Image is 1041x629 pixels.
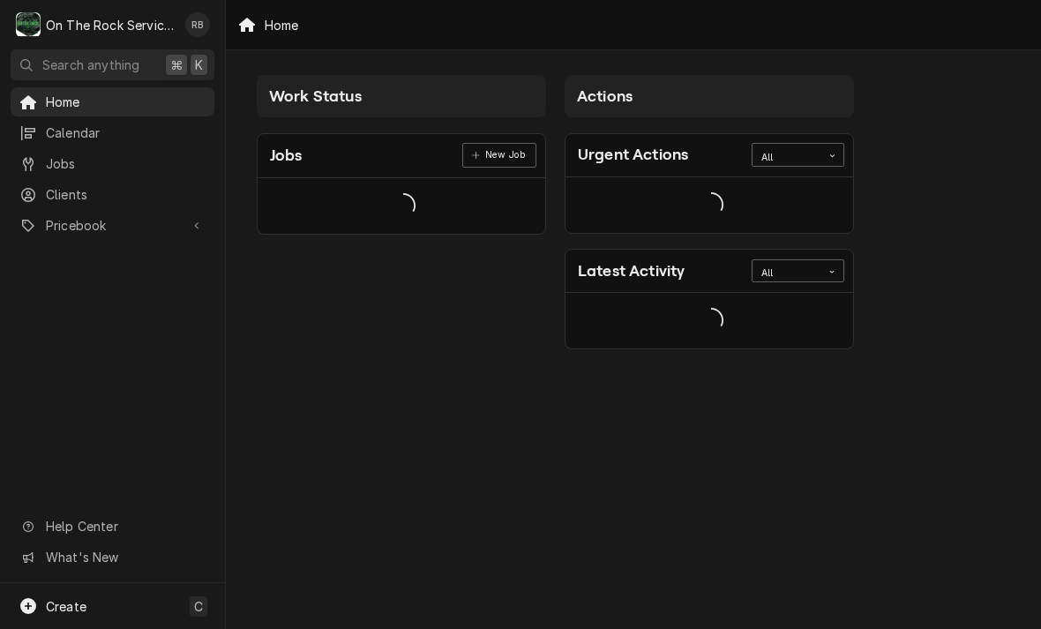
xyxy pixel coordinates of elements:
[556,66,864,359] div: Card Column: Actions
[565,250,853,293] div: Card Header
[565,177,853,233] div: Card Data
[46,93,206,111] span: Home
[565,249,854,349] div: Card: Latest Activity
[565,117,854,349] div: Card Column Content
[761,266,813,281] div: All
[462,143,536,168] a: New Job
[46,124,206,142] span: Calendar
[185,12,210,37] div: Ray Beals's Avatar
[565,133,854,234] div: Card: Urgent Actions
[752,259,844,282] div: Card Data Filter Control
[185,12,210,37] div: RB
[46,16,176,34] div: On The Rock Services
[257,117,546,303] div: Card Column Content
[170,56,183,74] span: ⌘
[16,12,41,37] div: On The Rock Services's Avatar
[699,303,723,340] span: Loading...
[565,293,853,348] div: Card Data
[46,599,86,614] span: Create
[257,75,546,117] div: Card Column Header
[11,543,214,572] a: Go to What's New
[46,185,206,204] span: Clients
[11,49,214,80] button: Search anything⌘K
[578,143,688,167] div: Card Title
[699,186,723,223] span: Loading...
[46,216,179,235] span: Pricebook
[565,75,854,117] div: Card Column Header
[462,143,536,168] div: Card Link Button
[270,144,303,168] div: Card Title
[257,133,546,235] div: Card: Jobs
[11,180,214,209] a: Clients
[16,12,41,37] div: O
[46,548,204,566] span: What's New
[761,151,813,165] div: All
[226,50,1041,380] div: Dashboard
[269,87,362,105] span: Work Status
[248,66,556,359] div: Card Column: Work Status
[195,56,203,74] span: K
[577,87,633,105] span: Actions
[565,134,853,177] div: Card Header
[11,512,214,541] a: Go to Help Center
[578,259,685,283] div: Card Title
[194,597,203,616] span: C
[46,517,204,535] span: Help Center
[391,187,416,224] span: Loading...
[42,56,139,74] span: Search anything
[11,118,214,147] a: Calendar
[46,154,206,173] span: Jobs
[258,178,545,234] div: Card Data
[752,143,844,166] div: Card Data Filter Control
[11,149,214,178] a: Jobs
[11,211,214,240] a: Go to Pricebook
[258,134,545,178] div: Card Header
[11,87,214,116] a: Home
